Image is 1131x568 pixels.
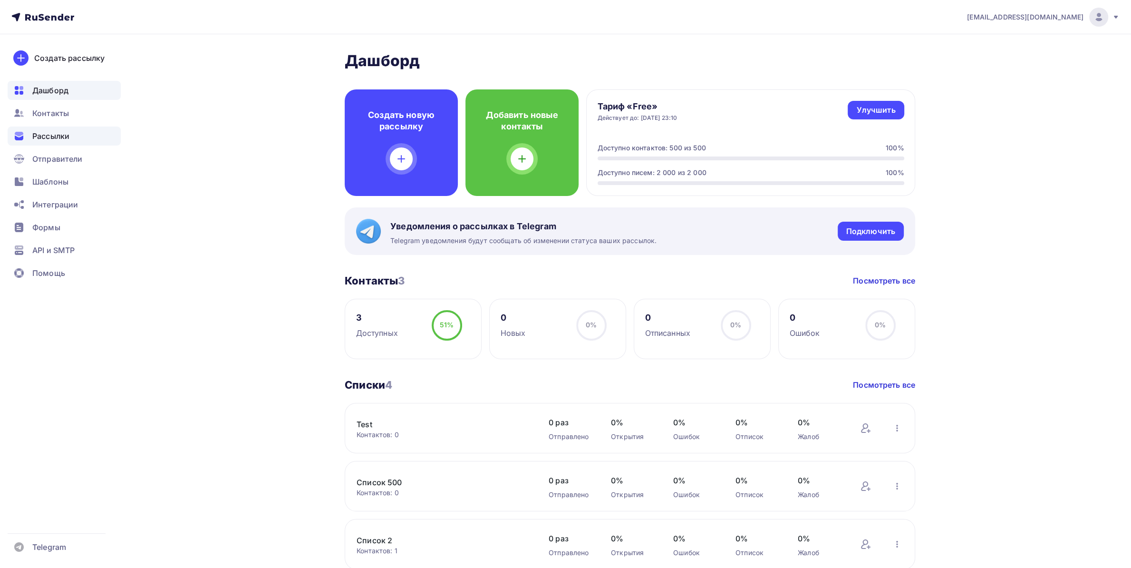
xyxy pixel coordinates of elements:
[598,168,706,177] div: Доступно писем: 2 000 из 2 000
[798,490,841,499] div: Жалоб
[735,548,779,558] div: Отписок
[390,236,657,245] span: Telegram уведомления будут сообщать об изменении статуса ваших рассылок.
[549,432,592,441] div: Отправлено
[967,12,1083,22] span: [EMAIL_ADDRESS][DOMAIN_NAME]
[611,490,654,499] div: Открытия
[790,312,820,323] div: 0
[357,488,530,498] div: Контактов: 0
[875,321,886,329] span: 0%
[611,548,654,558] div: Открытия
[798,417,841,428] span: 0%
[798,475,841,486] span: 0%
[356,327,398,339] div: Доступных
[357,535,518,546] a: Список 2
[735,417,779,428] span: 0%
[598,143,706,153] div: Доступно контактов: 500 из 500
[856,105,895,116] div: Улучшить
[886,168,904,177] div: 100%
[398,274,405,287] span: 3
[8,149,121,168] a: Отправители
[798,548,841,558] div: Жалоб
[440,321,454,329] span: 51%
[735,533,779,544] span: 0%
[32,199,78,210] span: Интеграции
[611,417,654,428] span: 0%
[549,490,592,499] div: Отправлено
[673,432,716,441] div: Ошибок
[645,312,690,323] div: 0
[798,533,841,544] span: 0%
[501,312,526,323] div: 0
[730,321,741,329] span: 0%
[357,430,530,440] div: Контактов: 0
[645,327,690,339] div: Отписанных
[345,274,405,287] h3: Контакты
[673,533,716,544] span: 0%
[32,541,66,553] span: Telegram
[8,172,121,191] a: Шаблоны
[853,379,915,391] a: Посмотреть все
[32,245,75,256] span: API и SMTP
[611,533,654,544] span: 0%
[385,379,392,391] span: 4
[673,475,716,486] span: 0%
[32,267,65,279] span: Помощь
[673,548,716,558] div: Ошибок
[32,85,68,96] span: Дашборд
[32,176,68,187] span: Шаблоны
[611,475,654,486] span: 0%
[390,221,657,232] span: Уведомления о рассылках в Telegram
[360,109,443,132] h4: Создать новую рассылку
[32,108,69,119] span: Контакты
[586,321,597,329] span: 0%
[357,477,518,488] a: Список 500
[8,218,121,237] a: Формы
[886,143,904,153] div: 100%
[32,222,60,233] span: Формы
[790,327,820,339] div: Ошибок
[549,533,592,544] span: 0 раз
[357,546,530,556] div: Контактов: 1
[501,327,526,339] div: Новых
[673,417,716,428] span: 0%
[481,109,563,132] h4: Добавить новые контакты
[8,81,121,100] a: Дашборд
[735,432,779,441] div: Отписок
[846,226,895,237] div: Подключить
[735,490,779,499] div: Отписок
[967,8,1120,27] a: [EMAIL_ADDRESS][DOMAIN_NAME]
[357,419,518,430] a: Test
[598,114,677,122] div: Действует до: [DATE] 23:10
[549,417,592,428] span: 0 раз
[549,548,592,558] div: Отправлено
[345,51,915,70] h2: Дашборд
[32,130,69,142] span: Рассылки
[34,52,105,64] div: Создать рассылку
[8,127,121,146] a: Рассылки
[32,153,83,165] span: Отправители
[345,378,392,392] h3: Списки
[853,275,915,286] a: Посмотреть все
[611,432,654,441] div: Открытия
[673,490,716,499] div: Ошибок
[798,432,841,441] div: Жалоб
[8,104,121,123] a: Контакты
[598,101,677,112] h4: Тариф «Free»
[549,475,592,486] span: 0 раз
[356,312,398,323] div: 3
[735,475,779,486] span: 0%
